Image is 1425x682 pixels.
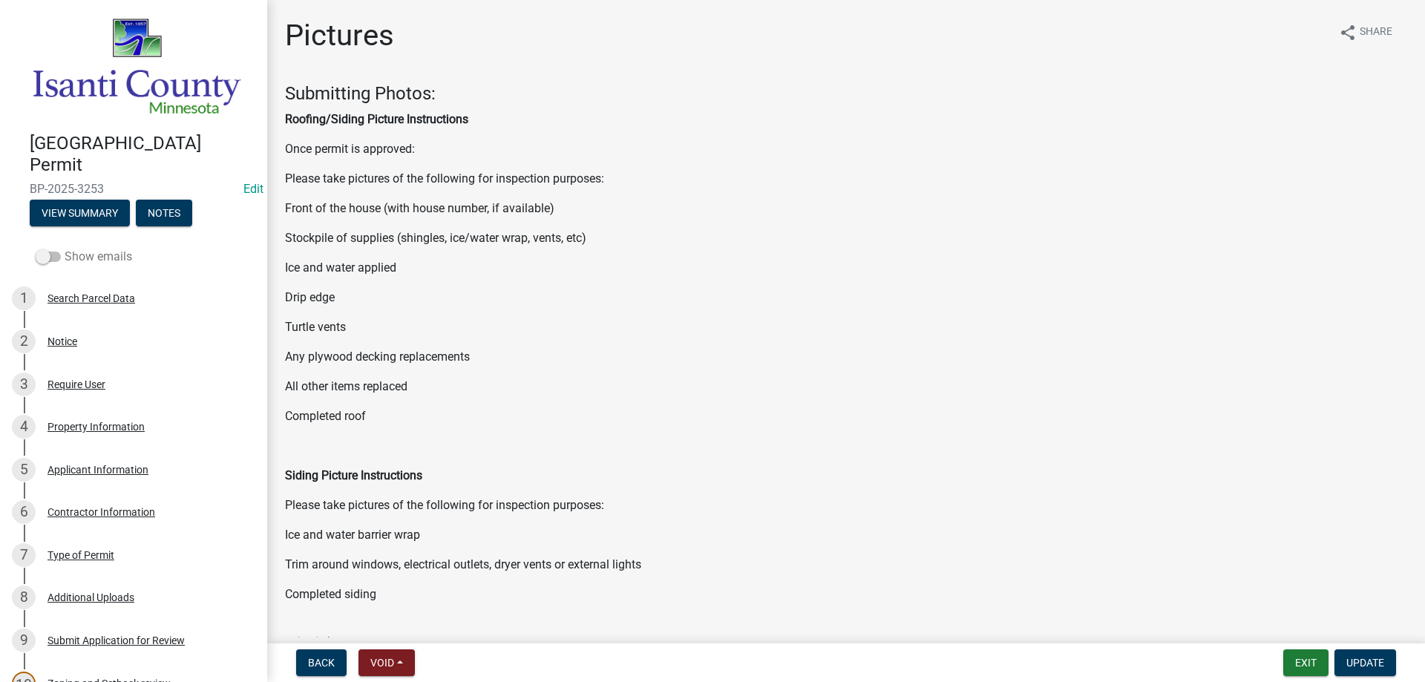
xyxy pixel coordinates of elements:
label: Upload pictures [285,637,365,648]
div: 1 [12,286,36,310]
p: All other items replaced [285,378,1407,396]
h4: Submitting Photos: [285,83,1407,105]
strong: Roofing/Siding Picture Instructions [285,112,468,126]
wm-modal-confirm: Edit Application Number [243,182,263,196]
p: Any plywood decking replacements [285,348,1407,366]
div: 7 [12,543,36,567]
h1: Pictures [285,18,394,53]
button: shareShare [1327,18,1404,47]
strong: Siding Picture Instructions [285,468,422,482]
p: Stockpile of supplies (shingles, ice/water wrap, vents, etc) [285,229,1407,247]
img: Isanti County, Minnesota [30,16,243,117]
div: 9 [12,629,36,652]
button: Notes [136,200,192,226]
button: Back [296,649,347,676]
span: Update [1346,657,1384,669]
div: Applicant Information [47,465,148,475]
button: Update [1334,649,1396,676]
button: Exit [1283,649,1329,676]
button: Void [358,649,415,676]
span: BP-2025-3253 [30,182,237,196]
div: Type of Permit [47,550,114,560]
label: Show emails [36,248,132,266]
div: 5 [12,458,36,482]
div: 8 [12,586,36,609]
i: share [1339,24,1357,42]
div: Contractor Information [47,507,155,517]
div: Search Parcel Data [47,293,135,304]
wm-modal-confirm: Summary [30,208,130,220]
div: Submit Application for Review [47,635,185,646]
h4: [GEOGRAPHIC_DATA] Permit [30,133,255,176]
span: Void [370,657,394,669]
div: Property Information [47,422,145,432]
p: Trim around windows, electrical outlets, dryer vents or external lights [285,556,1407,574]
p: Turtle vents [285,318,1407,336]
div: Notice [47,336,77,347]
span: Share [1360,24,1392,42]
button: View Summary [30,200,130,226]
wm-modal-confirm: Notes [136,208,192,220]
div: Additional Uploads [47,592,134,603]
div: 2 [12,329,36,353]
div: 6 [12,500,36,524]
p: Ice and water barrier wrap [285,526,1407,544]
div: Require User [47,379,105,390]
p: Front of the house (with house number, if available) [285,200,1407,217]
p: Completed roof [285,407,1407,425]
p: Please take pictures of the following for inspection purposes: [285,496,1407,514]
p: Please take pictures of the following for inspection purposes: [285,170,1407,188]
div: 4 [12,415,36,439]
p: Completed siding [285,586,1407,603]
div: 3 [12,373,36,396]
p: Drip edge [285,289,1407,306]
a: Edit [243,182,263,196]
span: Back [308,657,335,669]
p: Ice and water applied [285,259,1407,277]
p: Once permit is approved: [285,140,1407,158]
